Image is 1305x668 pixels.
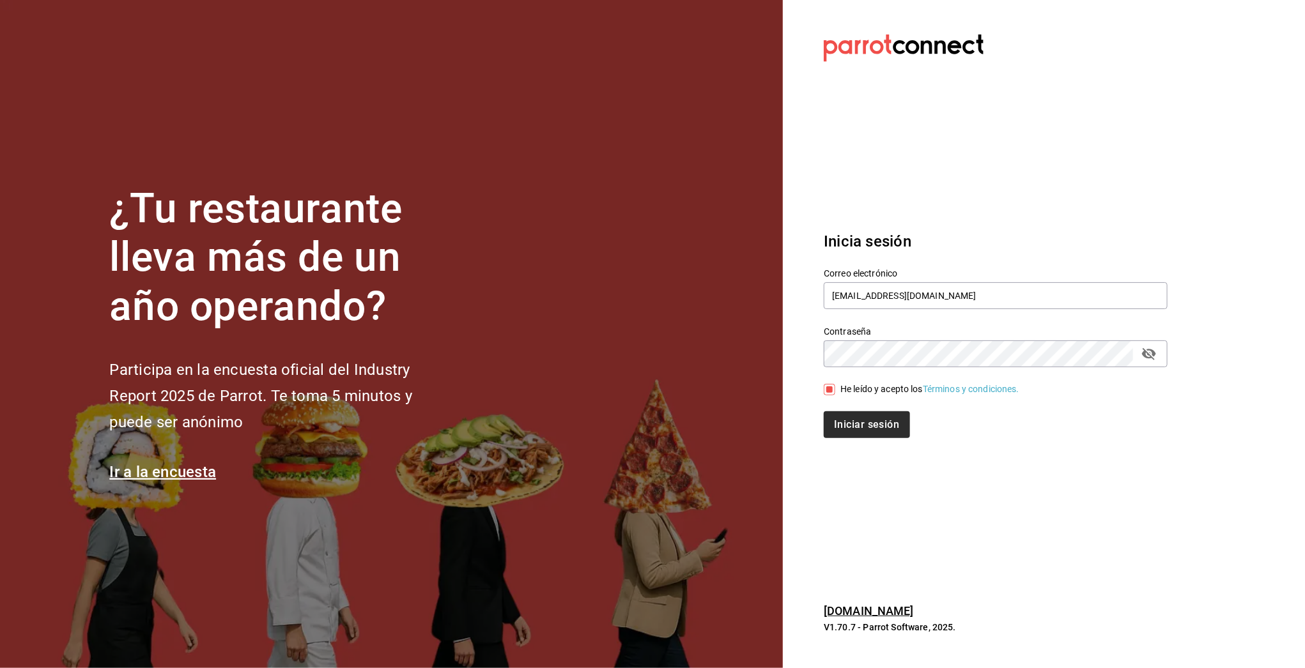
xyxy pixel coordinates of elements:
input: Ingresa tu correo electrónico [824,282,1168,309]
a: [DOMAIN_NAME] [824,604,914,618]
h2: Participa en la encuesta oficial del Industry Report 2025 de Parrot. Te toma 5 minutos y puede se... [110,357,455,435]
p: V1.70.7 - Parrot Software, 2025. [824,621,1168,634]
h3: Inicia sesión [824,230,1168,253]
div: He leído y acepto los [840,383,1019,396]
label: Contraseña [824,327,1168,336]
h1: ¿Tu restaurante lleva más de un año operando? [110,185,455,331]
button: Iniciar sesión [824,411,909,438]
label: Correo electrónico [824,269,1168,278]
a: Términos y condiciones. [923,384,1019,394]
a: Ir a la encuesta [110,463,217,481]
button: passwordField [1138,343,1160,365]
